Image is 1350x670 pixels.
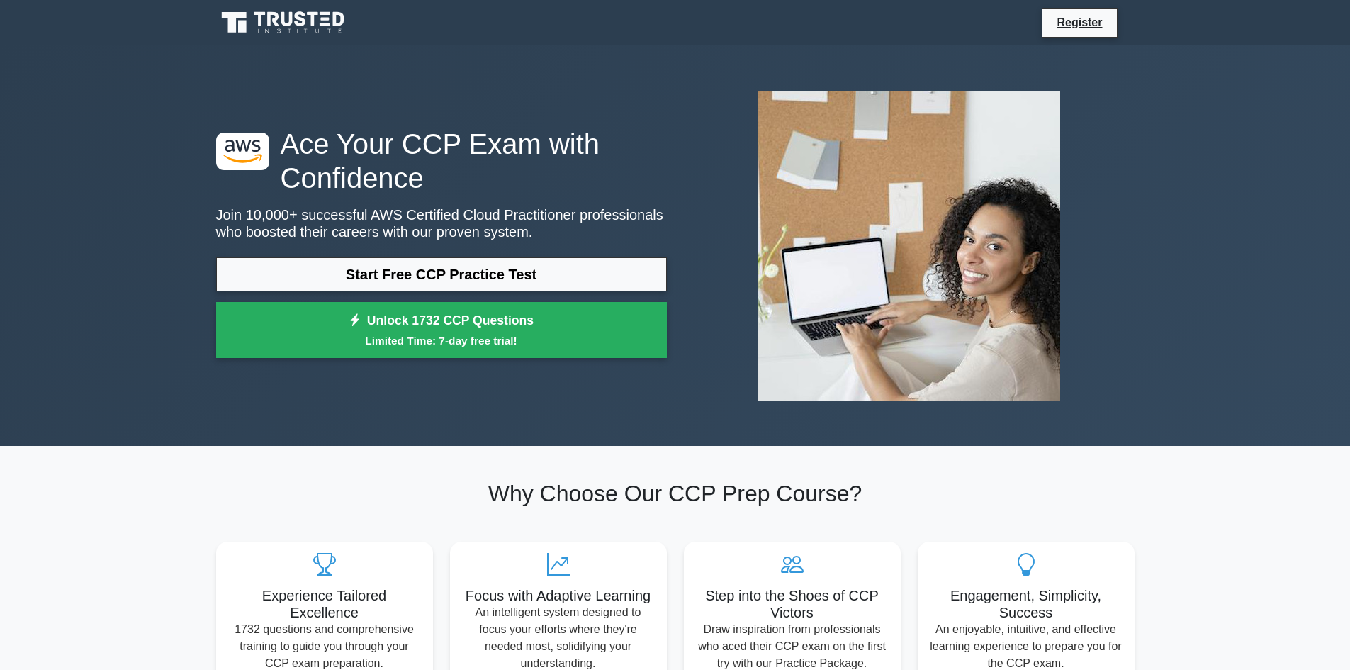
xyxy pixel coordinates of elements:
[695,587,889,621] h5: Step into the Shoes of CCP Victors
[216,127,667,195] h1: Ace Your CCP Exam with Confidence
[234,333,649,349] small: Limited Time: 7-day free trial!
[216,302,667,359] a: Unlock 1732 CCP QuestionsLimited Time: 7-day free trial!
[461,587,656,604] h5: Focus with Adaptive Learning
[216,480,1135,507] h2: Why Choose Our CCP Prep Course?
[227,587,422,621] h5: Experience Tailored Excellence
[216,257,667,291] a: Start Free CCP Practice Test
[1048,13,1110,31] a: Register
[929,587,1123,621] h5: Engagement, Simplicity, Success
[216,206,667,240] p: Join 10,000+ successful AWS Certified Cloud Practitioner professionals who boosted their careers ...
